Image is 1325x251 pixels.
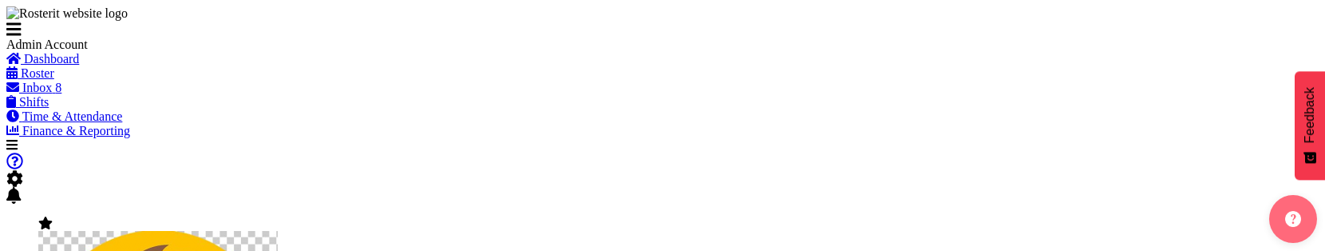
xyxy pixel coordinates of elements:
span: Finance & Reporting [22,124,130,137]
span: 8 [55,81,61,94]
img: help-xxl-2.png [1285,211,1301,227]
div: Admin Account [6,38,246,52]
span: Inbox [22,81,52,94]
a: Shifts [6,95,49,109]
span: Feedback [1303,87,1317,143]
a: Dashboard [6,52,79,66]
img: Rosterit website logo [6,6,128,21]
a: Finance & Reporting [6,124,130,137]
span: Time & Attendance [22,110,123,123]
span: Roster [21,66,54,80]
a: Inbox 8 [6,81,61,94]
a: Time & Attendance [6,110,122,123]
button: Feedback - Show survey [1295,71,1325,180]
span: Shifts [19,95,49,109]
a: Roster [6,66,54,80]
span: Dashboard [24,52,79,66]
